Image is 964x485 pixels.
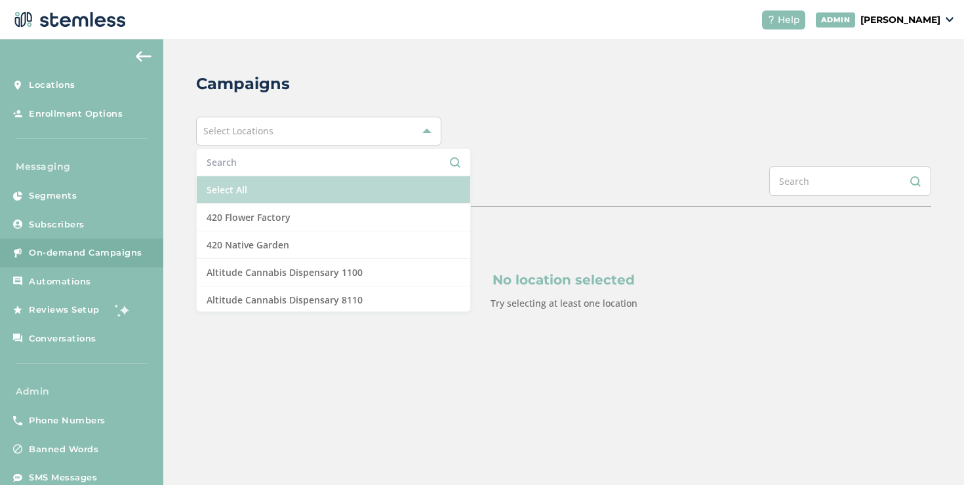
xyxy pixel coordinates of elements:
[207,155,460,169] input: Search
[898,422,964,485] iframe: Chat Widget
[197,204,470,231] li: 420 Flower Factory
[946,17,954,22] img: icon_down-arrow-small-66adaf34.svg
[491,297,637,309] label: Try selecting at least one location
[197,176,470,204] li: Select All
[10,7,126,33] img: logo-dark-0685b13c.svg
[29,107,123,121] span: Enrollment Options
[860,13,940,27] p: [PERSON_NAME]
[816,12,856,28] div: ADMIN
[769,166,931,196] input: Search
[197,259,470,286] li: Altitude Cannabis Dispensary 1100
[29,303,100,317] span: Reviews Setup
[203,125,273,137] span: Select Locations
[29,443,98,456] span: Banned Words
[29,218,85,231] span: Subscribers
[259,270,868,290] p: No location selected
[29,246,142,260] span: On-demand Campaigns
[29,471,97,484] span: SMS Messages
[29,189,77,203] span: Segments
[29,79,75,92] span: Locations
[767,16,775,24] img: icon-help-white-03924b79.svg
[197,231,470,259] li: 420 Native Garden
[29,414,106,427] span: Phone Numbers
[29,332,96,345] span: Conversations
[136,51,151,62] img: icon-arrow-back-accent-c549486e.svg
[196,72,290,96] h2: Campaigns
[778,13,800,27] span: Help
[197,286,470,314] li: Altitude Cannabis Dispensary 8110
[110,297,136,323] img: glitter-stars-b7820f95.gif
[29,275,91,288] span: Automations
